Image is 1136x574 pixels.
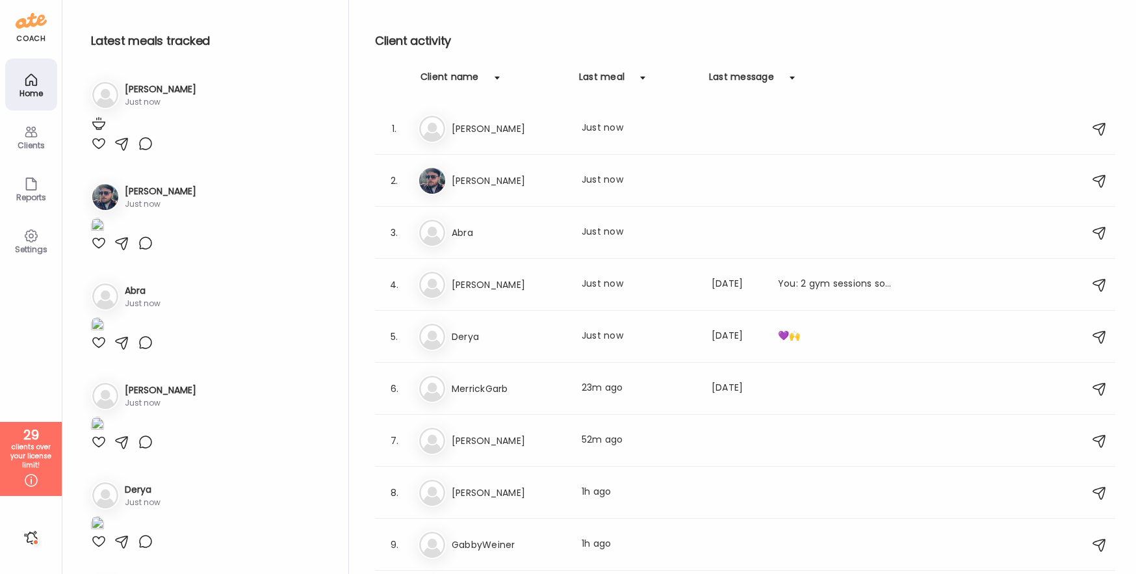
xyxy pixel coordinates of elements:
div: Just now [125,298,161,309]
img: bg-avatar-default.svg [92,383,118,409]
div: coach [16,33,45,44]
div: 2. [387,173,402,189]
img: avatars%2FqfN6MOReJKbUSuDM5i6AZ6bwkYH2 [92,184,118,210]
div: Just now [582,329,696,345]
img: bg-avatar-default.svg [419,532,445,558]
div: 💜🙌 [778,329,892,345]
h2: Latest meals tracked [91,31,328,51]
div: Last message [709,70,774,91]
div: 8. [387,485,402,501]
h3: Derya [452,329,566,345]
div: 6. [387,381,402,397]
div: clients over your license limit! [5,443,57,470]
img: bg-avatar-default.svg [419,116,445,142]
img: bg-avatar-default.svg [419,272,445,298]
img: bg-avatar-default.svg [419,324,445,350]
img: images%2FqfN6MOReJKbUSuDM5i6AZ6bwkYH2%2FGZNWiO4jQrGgzFDeGOtB%2F0tMnfYnLJs3fUz1RuJxN_1080 [91,218,104,235]
div: 3. [387,225,402,241]
div: 1. [387,121,402,137]
div: 1h ago [582,485,696,501]
div: Just now [582,121,696,137]
div: [DATE] [712,277,762,293]
img: bg-avatar-default.svg [92,82,118,108]
div: 7. [387,433,402,449]
div: 1h ago [582,537,696,553]
div: Just now [582,277,696,293]
div: Reports [8,193,55,202]
div: Client name [420,70,479,91]
div: 52m ago [582,433,696,449]
div: [DATE] [712,381,762,397]
div: Just now [582,225,696,241]
h3: [PERSON_NAME] [125,83,196,96]
div: Last meal [579,70,625,91]
div: Just now [125,397,196,409]
h3: [PERSON_NAME] [452,485,566,501]
div: Just now [125,497,161,508]
img: images%2FW5bUkVudFseZLJCKQz4CMguAc6u1%2FnEgMFdqlpALXjXwvsAaj%2FU7otlzzqX29mzTbdQWnz_1080 [91,516,104,534]
img: avatars%2FqfN6MOReJKbUSuDM5i6AZ6bwkYH2 [419,168,445,194]
div: 9. [387,537,402,553]
h3: [PERSON_NAME] [452,121,566,137]
h3: [PERSON_NAME] [125,185,196,198]
h3: [PERSON_NAME] [452,433,566,449]
img: bg-avatar-default.svg [419,428,445,454]
img: bg-avatar-default.svg [419,376,445,402]
div: Clients [8,141,55,150]
img: images%2FWb0hM0fk8LerXRYHcsdVUXcJb2k2%2Fbu24n2sTrzXn9hQFq3FC%2Fwl78BDkQsuspkbYpmXfd_1080 [91,417,104,434]
div: Just now [582,173,696,189]
h3: [PERSON_NAME] [452,173,566,189]
div: Just now [125,198,196,210]
div: 4. [387,277,402,293]
img: bg-avatar-default.svg [419,480,445,506]
img: ate [16,10,47,31]
h2: Client activity [375,31,1115,51]
img: images%2Fw52rO0rltTO3dTMkIwpKaV4OyAr1%2FAIbPmgaYe1UKEvHIQrbh%2FtmAnXgoUkeLXwWOrmBvo_1080 [91,317,104,335]
img: bg-avatar-default.svg [419,220,445,246]
h3: MerrickGarb [452,381,566,397]
div: [DATE] [712,329,762,345]
div: 23m ago [582,381,696,397]
h3: GabbyWeiner [452,537,566,553]
h3: Abra [452,225,566,241]
h3: [PERSON_NAME] [452,277,566,293]
div: Just now [125,96,196,108]
h3: Abra [125,284,161,298]
img: icon-food-black.svg [91,116,107,131]
img: bg-avatar-default.svg [92,283,118,309]
h3: [PERSON_NAME] [125,384,196,397]
h3: Derya [125,483,161,497]
div: You: 2 gym sessions so far this week!! Do you have any protein powder left? I would suggest going... [778,277,892,293]
div: Settings [8,245,55,254]
img: bg-avatar-default.svg [92,482,118,508]
div: 29 [5,427,57,443]
div: Home [8,89,55,98]
div: 5. [387,329,402,345]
